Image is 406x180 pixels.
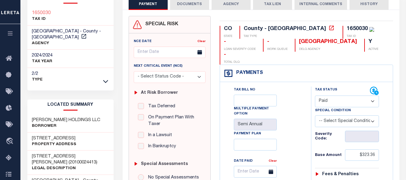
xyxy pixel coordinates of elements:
h6: Severity Code: [315,132,345,141]
p: Legal Description [32,166,109,172]
div: County - [GEOGRAPHIC_DATA] [244,26,326,32]
label: Tax Bill No [234,87,255,93]
p: TOTAL DLQ [224,60,240,65]
h3: 2024/2024 [32,53,53,59]
label: Next Critical Event (NCE) [134,64,182,69]
p: TAX ID [347,34,374,39]
label: Tax Status [315,87,337,93]
div: CO [224,26,232,32]
label: Payment Plan [234,131,261,136]
p: TAX YEAR [32,59,53,65]
p: AGENCY [32,41,109,47]
input: Enter Date [134,47,206,58]
label: In Bankruptcy [145,143,176,150]
p: DELQ AGENCY [299,47,357,52]
div: - [267,39,288,45]
a: Clear [269,160,277,163]
h2: LOCATED SUMMARY [27,99,114,111]
div: [GEOGRAPHIC_DATA] [299,39,357,45]
p: TAX TYPE [244,34,335,39]
p: LOAN SEVERITY CODE [224,47,256,52]
h4: Payments [233,70,263,76]
input: $ [345,149,379,161]
h6: Special Assessments [141,162,188,167]
h6: Base Amount [315,153,345,158]
p: WORK QUEUE [267,47,288,52]
p: ACTIVE [368,47,378,52]
p: Borrower [32,123,100,129]
h3: [STREET_ADDRESS] [32,136,76,142]
p: TAX ID [32,16,51,22]
h6: Fees & Penalties [322,172,359,177]
label: Multiple Payment Option [234,106,277,116]
div: Y [368,39,378,45]
p: Type [32,77,43,83]
div: - [224,39,256,45]
h3: 2/2 [32,71,43,77]
h6: At Risk Borrower [141,90,178,96]
input: Enter Date [234,166,277,178]
div: 1650030 [347,26,368,32]
a: Clear [197,40,206,43]
label: Special Condition [315,108,351,113]
label: Tax Deferred [145,103,175,110]
h3: [PERSON_NAME] HOLDINGS LLC [32,117,100,123]
span: [GEOGRAPHIC_DATA] - County - [GEOGRAPHIC_DATA] [32,29,101,40]
label: In a Lawsuit [145,132,172,139]
h3: [STREET_ADDRESS][PERSON_NAME] (20100024413) [32,154,109,166]
img: check-icon-green.svg [369,27,374,32]
label: NCE Date [134,39,151,44]
label: On Payment Plan With Taxer [145,114,201,128]
a: 1650030 [32,10,51,16]
p: STATE [224,34,232,39]
label: Date Paid [234,159,253,164]
p: Property Address [32,142,76,148]
h4: SPECIAL RISK [142,22,178,27]
div: - [224,52,240,58]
